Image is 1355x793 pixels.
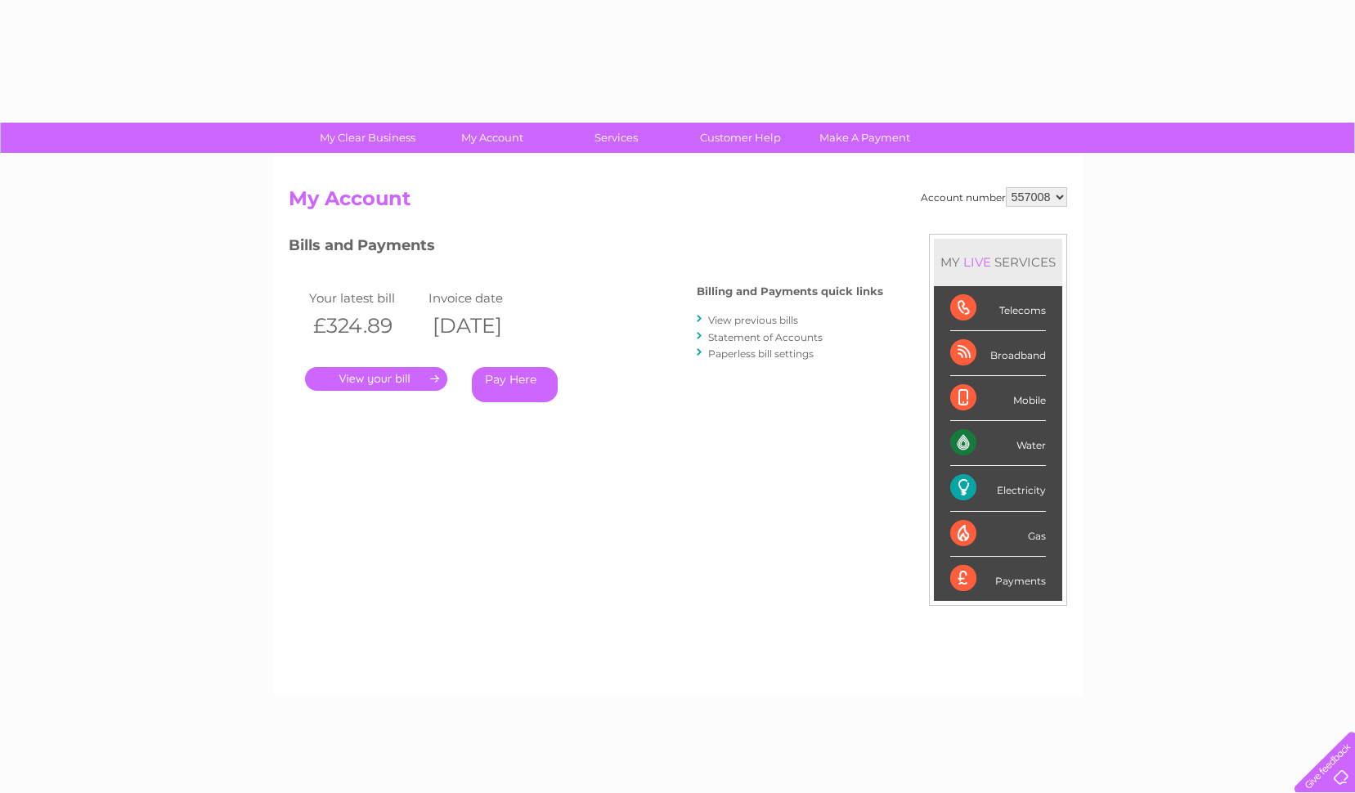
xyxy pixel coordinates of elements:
[424,287,544,309] td: Invoice date
[950,286,1046,331] div: Telecoms
[950,421,1046,466] div: Water
[950,466,1046,511] div: Electricity
[305,367,447,391] a: .
[289,187,1067,218] h2: My Account
[960,254,994,270] div: LIVE
[424,123,559,153] a: My Account
[472,367,558,402] a: Pay Here
[921,187,1067,207] div: Account number
[797,123,932,153] a: Make A Payment
[697,285,883,298] h4: Billing and Payments quick links
[424,309,544,343] th: [DATE]
[673,123,808,153] a: Customer Help
[950,331,1046,376] div: Broadband
[289,234,883,262] h3: Bills and Payments
[708,347,814,360] a: Paperless bill settings
[950,512,1046,557] div: Gas
[549,123,684,153] a: Services
[708,314,798,326] a: View previous bills
[305,309,424,343] th: £324.89
[950,557,1046,601] div: Payments
[708,331,823,343] a: Statement of Accounts
[934,239,1062,285] div: MY SERVICES
[300,123,435,153] a: My Clear Business
[950,376,1046,421] div: Mobile
[305,287,424,309] td: Your latest bill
